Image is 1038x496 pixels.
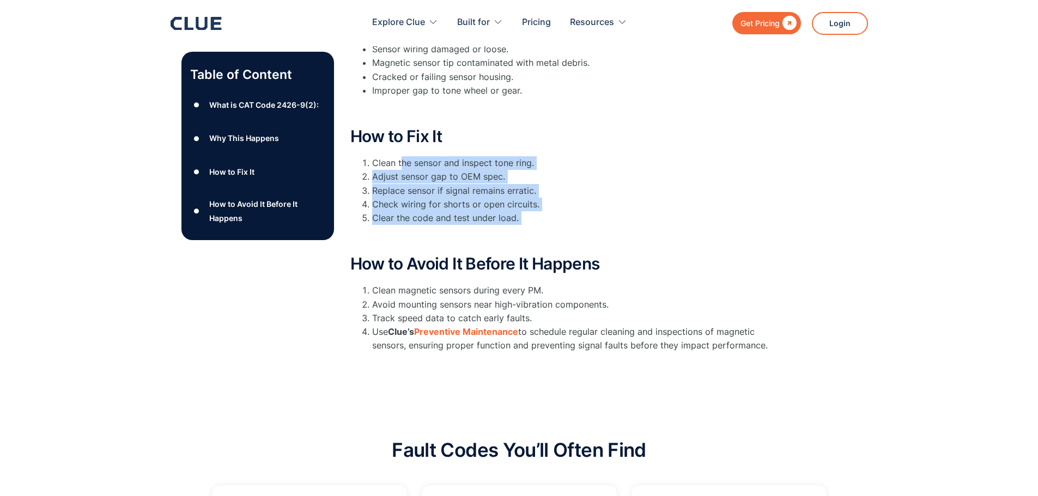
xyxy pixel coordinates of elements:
li: Track speed data to catch early faults. [372,311,786,325]
div: Get Pricing [740,16,780,30]
li: Adjust sensor gap to OEM spec. [372,170,786,183]
div: ● [190,203,203,219]
li: Clean magnetic sensors during every PM. [372,284,786,297]
div: Explore Clue [372,5,425,40]
li: Magnetic sensor tip contaminated with metal debris. [372,56,786,70]
a: Pricing [522,5,551,40]
strong: Clue’s [388,326,414,337]
div: Built for [457,5,490,40]
a: ●What is CAT Code 2426-9(2): [190,96,325,113]
p: ‍ [350,103,786,117]
a: Get Pricing [732,12,801,34]
div: ● [190,163,203,180]
h2: How to Fix It [350,127,786,145]
p: Table of Content [190,66,325,83]
div: ● [190,96,203,113]
h2: Fault Codes You’ll Often Find [392,439,646,461]
li: Clean the sensor and inspect tone ring. [372,156,786,170]
div: What is CAT Code 2426-9(2): [209,97,319,111]
li: Clear the code and test under load. [372,211,786,225]
li: Use to schedule regular cleaning and inspections of magnetic sensors, ensuring proper function an... [372,325,786,352]
li: Cracked or failing sensor housing. [372,70,786,84]
a: Preventive Maintenance [414,326,518,337]
div: Resources [570,5,614,40]
li: Improper gap to tone wheel or gear. [372,84,786,97]
h2: How to Avoid It Before It Happens [350,255,786,273]
li: Replace sensor if signal remains erratic. [372,184,786,198]
a: ●How to Fix It [190,163,325,180]
div: Why This Happens [209,131,279,145]
li: Avoid mounting sensors near high-vibration components. [372,298,786,311]
div:  [780,16,797,30]
a: ●How to Avoid It Before It Happens [190,197,325,224]
div: Explore Clue [372,5,438,40]
div: How to Avoid It Before It Happens [209,197,325,224]
li: Sensor wiring damaged or loose. [372,42,786,56]
div: ● [190,130,203,146]
div: Resources [570,5,627,40]
a: Login [812,12,868,35]
div: How to Fix It [209,165,254,179]
p: ‍ [350,230,786,244]
div: Built for [457,5,503,40]
a: ●Why This Happens [190,130,325,146]
li: Check wiring for shorts or open circuits. [372,198,786,211]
